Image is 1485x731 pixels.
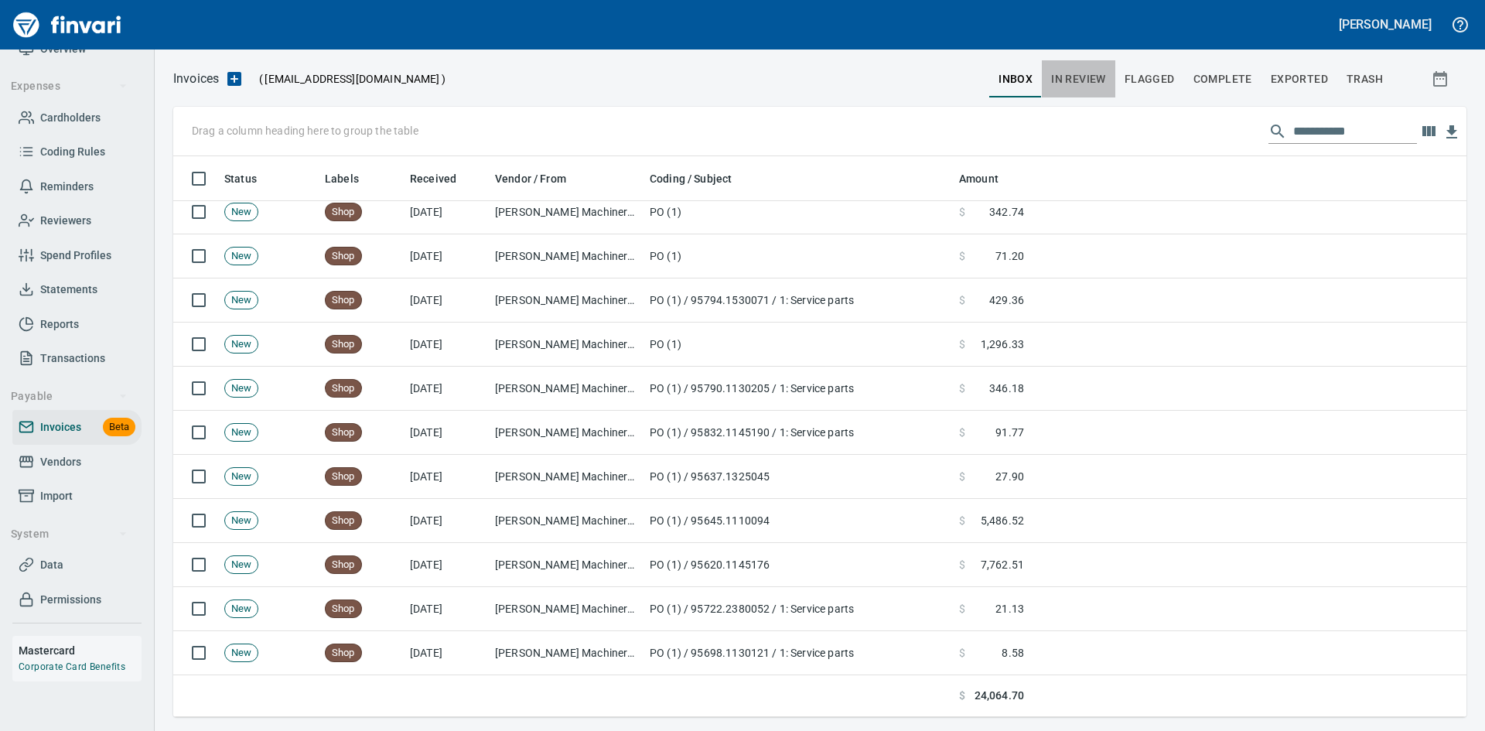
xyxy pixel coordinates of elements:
button: Choose columns to display [1417,120,1440,143]
span: 5,486.52 [981,513,1024,528]
span: 429.36 [989,292,1024,308]
td: PO (1) / 95620.1145176 [643,543,953,587]
span: Transactions [40,349,105,368]
td: [PERSON_NAME] Machinery Co (1-10794) [489,587,643,631]
a: Import [12,479,142,514]
span: $ [959,204,965,220]
span: Vendor / From [495,169,566,188]
button: [PERSON_NAME] [1335,12,1435,36]
span: Reports [40,315,79,334]
span: 91.77 [995,425,1024,440]
span: New [225,602,258,617]
span: 346.18 [989,381,1024,396]
span: Shop [326,249,361,264]
td: [DATE] [404,499,489,543]
td: PO (1) [643,234,953,278]
td: [PERSON_NAME] Machinery Co (1-10794) [489,367,643,411]
span: Shop [326,514,361,528]
a: Reports [12,307,142,342]
span: New [225,646,258,661]
td: [DATE] [404,587,489,631]
a: Permissions [12,582,142,617]
span: Amount [959,169,1019,188]
span: [EMAIL_ADDRESS][DOMAIN_NAME] [263,71,441,87]
td: PO (1) [643,323,953,367]
span: Vendors [40,453,81,472]
a: Vendors [12,445,142,480]
span: $ [959,645,965,661]
span: Status [224,169,277,188]
span: inbox [999,70,1033,89]
span: Statements [40,280,97,299]
a: Spend Profiles [12,238,142,273]
span: $ [959,248,965,264]
span: Reviewers [40,211,91,231]
button: Upload an Invoice [219,70,250,88]
span: Payable [11,387,128,406]
span: 7,762.51 [981,557,1024,572]
span: $ [959,381,965,396]
span: 21.13 [995,601,1024,617]
p: ( ) [250,71,445,87]
span: New [225,337,258,352]
span: Beta [103,418,135,436]
span: $ [959,425,965,440]
span: $ [959,557,965,572]
span: Shop [326,381,361,396]
td: PO (1) / 95832.1145190 / 1: Service parts [643,411,953,455]
a: InvoicesBeta [12,410,142,445]
span: New [225,470,258,484]
span: 71.20 [995,248,1024,264]
a: Statements [12,272,142,307]
button: Expenses [5,72,134,101]
span: Labels [325,169,379,188]
h5: [PERSON_NAME] [1339,16,1432,32]
td: [DATE] [404,631,489,675]
span: Flagged [1125,70,1175,89]
td: [PERSON_NAME] Machinery Co (1-10794) [489,631,643,675]
td: [PERSON_NAME] Machinery Co (1-10794) [489,190,643,234]
a: Cardholders [12,101,142,135]
td: [PERSON_NAME] Machinery Co (1-10794) [489,278,643,323]
td: PO (1) / 95645.1110094 [643,499,953,543]
span: New [225,425,258,440]
span: New [225,558,258,572]
td: [DATE] [404,411,489,455]
td: [PERSON_NAME] Machinery Co (1-10794) [489,455,643,499]
span: Shop [326,425,361,440]
span: Status [224,169,257,188]
button: Payable [5,382,134,411]
p: Drag a column heading here to group the table [192,123,418,138]
p: Invoices [173,70,219,88]
span: $ [959,336,965,352]
td: PO (1) [643,190,953,234]
span: $ [959,688,965,704]
td: PO (1) / 95722.2380052 / 1: Service parts [643,587,953,631]
a: Coding Rules [12,135,142,169]
td: [DATE] [404,190,489,234]
span: Shop [326,602,361,617]
span: Shop [326,205,361,220]
span: New [225,293,258,308]
span: Shop [326,293,361,308]
span: New [225,205,258,220]
span: New [225,249,258,264]
span: Spend Profiles [40,246,111,265]
span: 1,296.33 [981,336,1024,352]
span: Expenses [11,77,128,96]
span: Shop [326,470,361,484]
span: 8.58 [1002,645,1024,661]
button: Download Table [1440,121,1463,144]
td: [PERSON_NAME] Machinery Co (1-10794) [489,499,643,543]
span: Received [410,169,456,188]
nav: breadcrumb [173,70,219,88]
img: Finvari [9,6,125,43]
td: [DATE] [404,278,489,323]
td: [DATE] [404,543,489,587]
td: [DATE] [404,323,489,367]
span: Invoices [40,418,81,437]
span: trash [1347,70,1383,89]
span: $ [959,601,965,617]
span: Coding / Subject [650,169,732,188]
td: [PERSON_NAME] Machinery Co (1-10794) [489,234,643,278]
